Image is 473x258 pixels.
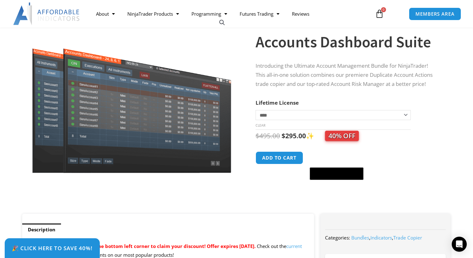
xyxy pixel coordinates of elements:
button: Buy with GPay [310,167,364,180]
div: Open Intercom Messenger [452,237,467,252]
a: Bundles [351,234,369,241]
span: 0 [381,7,386,12]
a: About [90,7,121,21]
span: 🎉 Click Here to save 40%! [12,245,93,251]
a: Description [22,224,61,236]
a: Programming [185,7,233,21]
button: Add to cart [256,151,303,164]
span: $ [282,131,285,140]
span: MEMBERS AREA [415,12,455,16]
bdi: 495.00 [256,131,280,140]
h1: Accounts Dashboard Suite [256,31,438,53]
a: View full-screen image gallery [216,17,228,28]
a: Clear options [256,123,265,128]
img: LogoAI | Affordable Indicators – NinjaTrader [13,3,80,25]
iframe: PayPal Message 1 [256,184,438,189]
a: Futures Trading [233,7,286,21]
label: Lifetime License [256,99,299,106]
span: Categories: [325,234,350,241]
a: MEMBERS AREA [409,8,461,20]
span: 40% OFF [325,131,359,141]
a: NinjaTrader Products [121,7,185,21]
a: 🎉 Click Here to save 40%! [5,238,100,258]
span: ✨ [306,131,359,140]
a: Reviews [286,7,316,21]
span: , , [351,234,422,241]
nav: Menu [90,7,369,21]
iframe: Secure express checkout frame [308,150,365,166]
p: Introducing the Ultimate Account Management Bundle for NinjaTrader! This all-in-one solution comb... [256,61,438,89]
a: Trade Copier [393,234,422,241]
a: Indicators [370,234,392,241]
a: 0 [366,5,393,23]
bdi: 295.00 [282,131,306,140]
span: $ [256,131,259,140]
